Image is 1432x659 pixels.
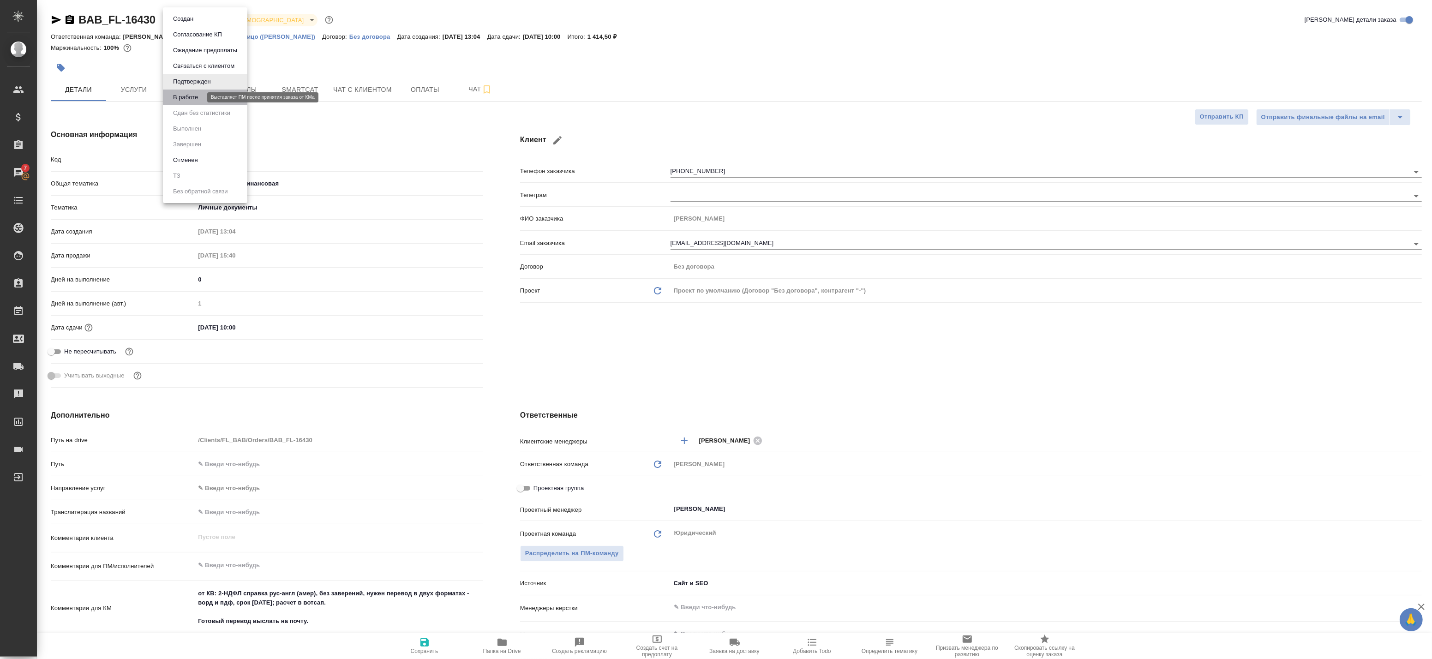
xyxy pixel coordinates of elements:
[170,30,225,40] button: Согласование КП
[170,77,214,87] button: Подтвержден
[170,61,237,71] button: Связаться с клиентом
[170,155,201,165] button: Отменен
[170,45,240,55] button: Ожидание предоплаты
[170,124,204,134] button: Выполнен
[170,92,201,102] button: В работе
[170,14,196,24] button: Создан
[170,108,233,118] button: Сдан без статистики
[170,186,231,197] button: Без обратной связи
[170,139,204,150] button: Завершен
[170,171,183,181] button: ТЗ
